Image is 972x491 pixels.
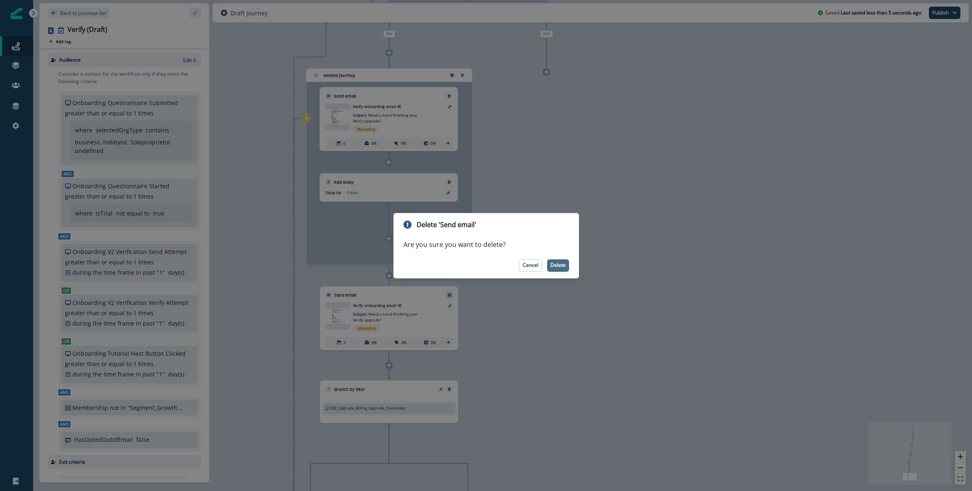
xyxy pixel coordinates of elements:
button: Cancel [519,259,542,272]
button: Delete [547,259,569,272]
p: Delete [550,262,566,268]
p: Cancel [523,262,538,268]
p: Are you sure you want to delete? [403,240,569,249]
p: Delete 'Send email' [417,220,476,230]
